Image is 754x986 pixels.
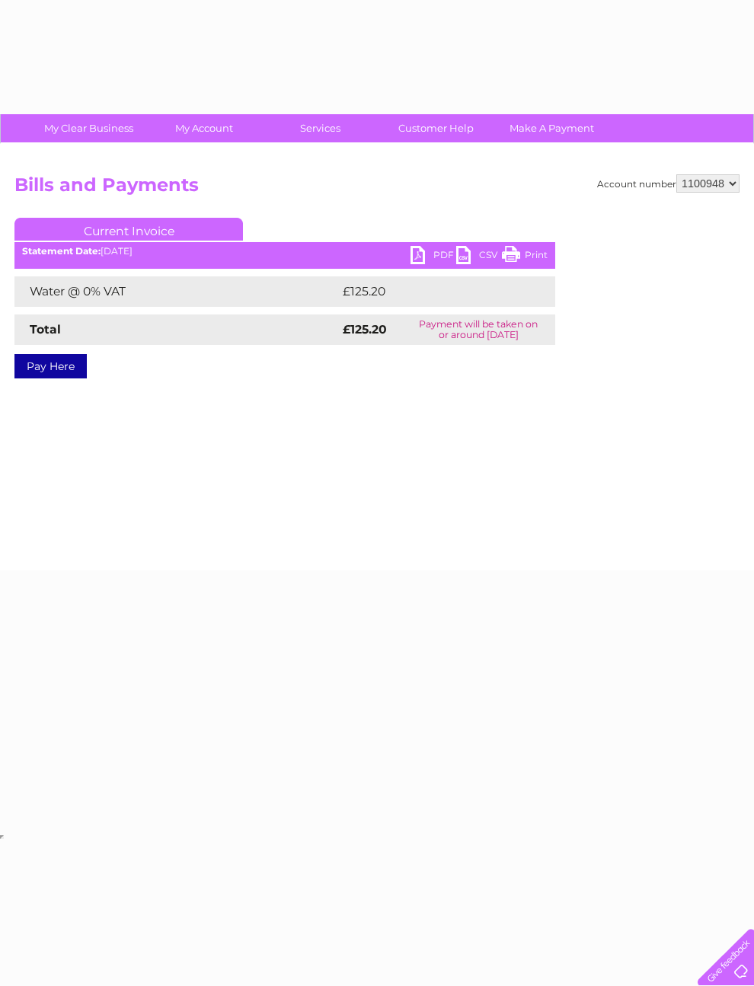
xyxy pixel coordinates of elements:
[30,322,61,337] strong: Total
[373,114,499,142] a: Customer Help
[411,246,456,268] a: PDF
[502,246,548,268] a: Print
[489,114,615,142] a: Make A Payment
[257,114,383,142] a: Services
[26,114,152,142] a: My Clear Business
[22,245,101,257] b: Statement Date:
[14,354,87,378] a: Pay Here
[14,218,243,241] a: Current Invoice
[456,246,502,268] a: CSV
[142,114,267,142] a: My Account
[14,276,339,307] td: Water @ 0% VAT
[343,322,387,337] strong: £125.20
[597,174,740,193] div: Account number
[14,174,740,203] h2: Bills and Payments
[339,276,527,307] td: £125.20
[14,246,555,257] div: [DATE]
[402,314,555,345] td: Payment will be taken on or around [DATE]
